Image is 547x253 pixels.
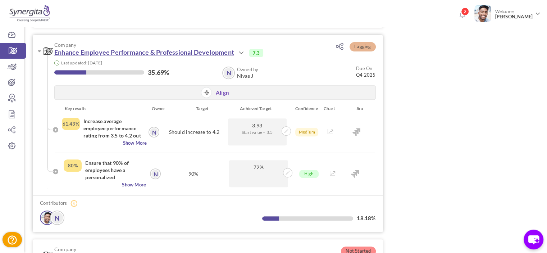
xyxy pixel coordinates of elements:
img: Photo [474,5,491,22]
div: Completed Percentage [62,118,80,130]
a: N [223,67,234,78]
a: Update achivements [281,168,290,175]
button: chat-button [524,230,543,249]
span: Nivas J [237,73,259,79]
a: N [151,169,160,179]
span: 3.93 [232,122,283,129]
span: Start value = 3.5 [232,129,283,136]
img: Jira Integration [351,170,359,178]
img: Jira Integration [352,128,360,136]
small: Q4 2025 [356,65,375,78]
a: Notifications [456,9,468,21]
div: Target [169,105,229,112]
span: [PERSON_NAME] [495,14,533,19]
label: 35.69% [148,69,169,76]
div: Chart [320,105,344,112]
span: Company [54,42,315,48]
span: Company [54,247,315,252]
a: Photo Welcome,[PERSON_NAME] [471,2,543,23]
h4: Increase average employee performance rating from 3.5 to 4.2 out of 5 [83,118,142,139]
h4: Ensure that 90% of employees have a personalized development plan [85,159,141,181]
a: N [149,127,159,137]
a: Enhance Employee Performance & Professional Development [54,48,234,56]
div: Completed Percentage [64,159,82,172]
div: Jira [344,105,374,112]
span: Medium [295,128,318,136]
span: Show More [62,139,147,146]
a: Align [216,89,229,97]
span: 7.3 [249,49,264,57]
span: Welcome, [491,5,534,23]
div: Key results [59,105,147,112]
span: Contributors [40,199,383,207]
span: Lagging [350,42,375,51]
small: Due On [356,65,372,71]
div: Achieved Target [229,105,290,112]
small: Last updated: [DATE] [61,60,102,65]
span: 72% [233,164,284,171]
div: Should increase to 4.2 [163,118,225,146]
label: 18.18% [357,214,375,222]
div: Confidence [290,105,320,112]
div: 90% [162,159,225,188]
a: Update achivements [282,127,291,133]
img: Logo [8,5,51,23]
span: 2 [461,8,469,15]
span: Show More [64,181,146,188]
b: Owned by [237,67,259,72]
div: Owner [147,105,169,112]
a: N [51,211,64,224]
span: High [299,170,319,178]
